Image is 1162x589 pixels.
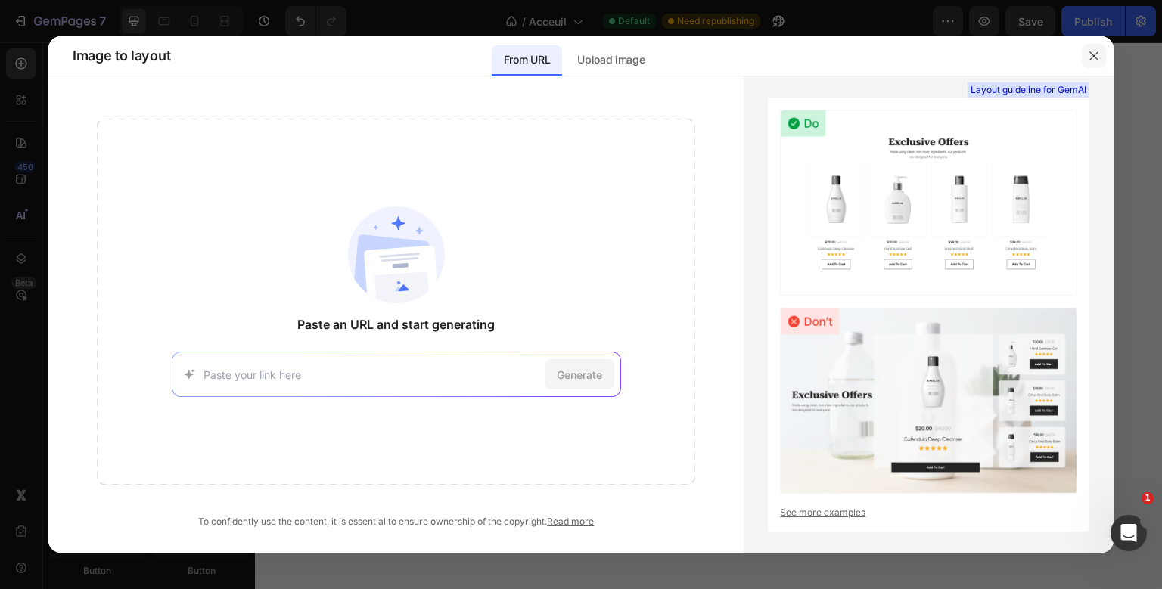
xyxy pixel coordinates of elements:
[577,51,645,69] p: Upload image
[504,51,550,69] p: From URL
[971,83,1086,97] span: Layout guideline for GemAI
[780,506,1077,519] a: See more examples
[204,367,539,383] input: Paste your link here
[297,315,495,333] span: Paste an URL and start generating
[97,515,695,529] div: To confidently use the content, it is essential to ensure ownership of the copyright.
[547,516,594,527] a: Read more
[1142,492,1154,504] span: 1
[1111,515,1147,551] iframe: Intercom live chat
[557,367,602,383] span: Generate
[73,47,170,65] span: Image to layout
